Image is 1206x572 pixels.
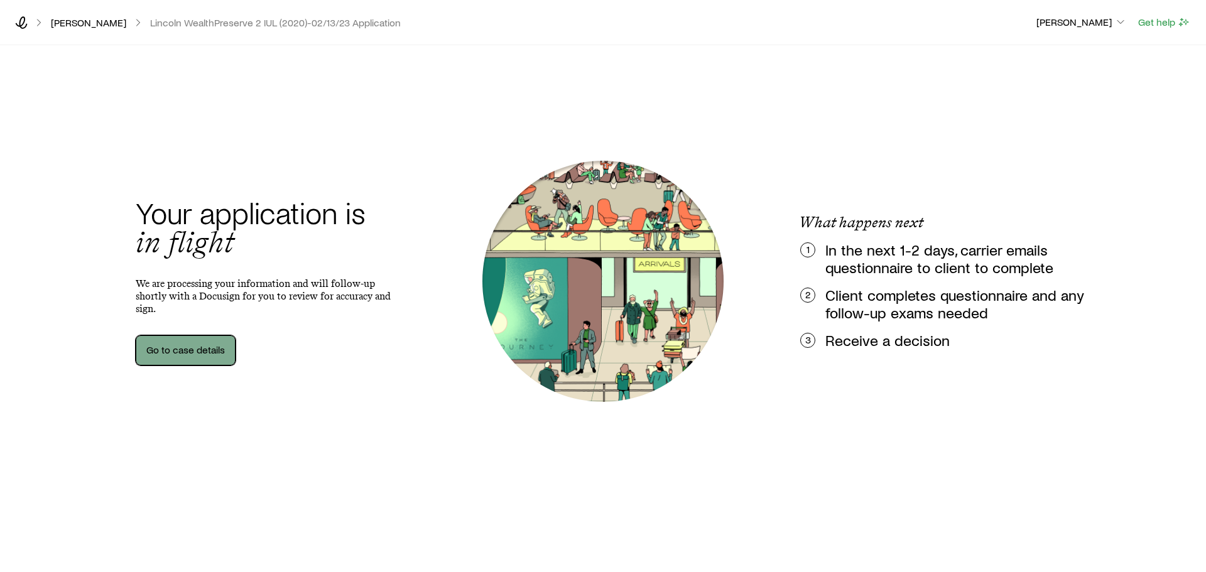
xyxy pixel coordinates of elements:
p: 3 [805,333,811,346]
p: 1 [807,243,810,256]
p: We are processing your information and will follow-up shortly with a Docusign for you to review f... [136,278,407,315]
p: In the next 1-2 days, carrier emails questionnaire to client to complete [825,241,1085,276]
button: Get help [1138,15,1191,30]
p: Receive a decision [825,332,1085,349]
p: Client completes questionnaire and any follow-up exams needed [825,286,1085,321]
h2: Your application is [136,197,366,227]
p: [PERSON_NAME] [1036,16,1127,28]
button: Lincoln WealthPreserve 2 IUL (2020)-02/13/23 Application [149,17,401,29]
a: Go to case details [136,335,236,365]
a: [PERSON_NAME] [50,17,127,29]
p: 2 [805,288,811,301]
p: What happens next [799,213,923,231]
h2: in flight [136,227,366,257]
button: [PERSON_NAME] [1036,15,1127,30]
